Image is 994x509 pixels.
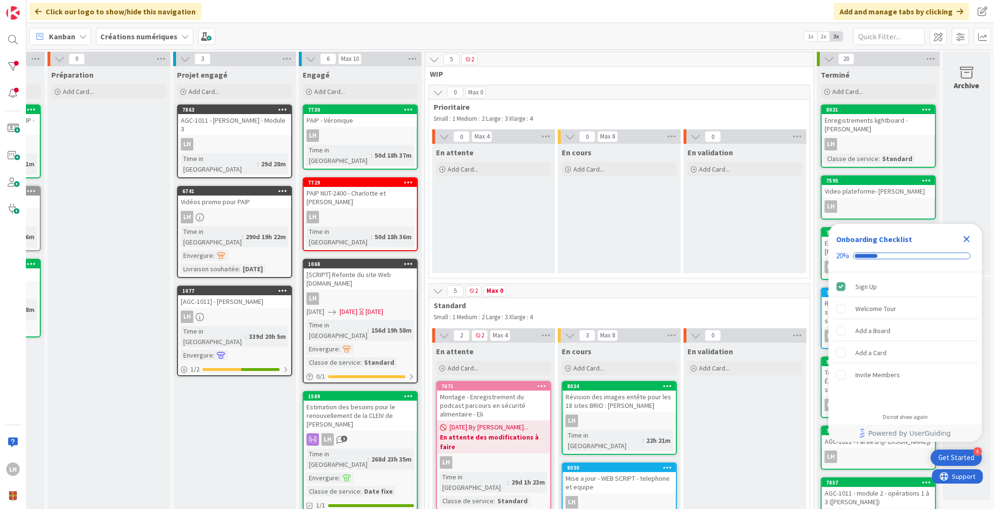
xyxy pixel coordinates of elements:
span: Standard [434,301,798,310]
span: : [371,231,372,242]
a: 8034Révision des images entête pour les 18 sites BRIO : [PERSON_NAME]LHTime in [GEOGRAPHIC_DATA]:... [562,381,677,455]
div: 6741Vidéos promo pour PAIP [178,187,291,208]
div: 7857AGC-1011 - module 2 - opérations 1 à 3 ([PERSON_NAME]) [822,478,935,508]
span: Add Card... [63,87,94,96]
div: 1068 [308,261,417,267]
span: Engagé [303,70,330,80]
div: LH [822,451,935,463]
div: Mise a jour - WEB SCRIPT - telephone et equipe [563,472,676,493]
div: 7729 [308,179,417,186]
div: Max 4 [474,134,489,139]
div: Max 10 [341,57,359,61]
div: 50d 18h 36m [372,231,414,242]
span: 5 [443,54,460,65]
div: 7864Redirection et changement adresse script.pedago vers adresse script.aide [822,289,935,327]
span: : [360,357,362,368]
div: Open Get Started checklist, remaining modules: 4 [931,450,982,466]
div: Time in [GEOGRAPHIC_DATA] [307,145,371,166]
div: Time in [GEOGRAPHIC_DATA] [181,153,257,174]
div: Envergure [307,344,339,354]
span: : [257,159,259,169]
div: AGC-1011 - module 2 - opérations 1 à 3 ([PERSON_NAME]) [822,487,935,508]
div: Date fixe [362,486,395,497]
a: 8031Enregistrements lightboard - [PERSON_NAME]LHClasse de service:Standard [821,104,936,168]
span: [DATE] [340,307,357,317]
div: Onboarding Checklist [836,233,912,245]
span: En validation [687,347,733,356]
div: Envergure [181,350,213,360]
div: LH [822,138,935,150]
div: Montage - Enregistrement du podcast parcours en sécurité alimentaire - Eli [437,391,550,420]
div: Redirection et changement adresse script.pedago vers adresse script.aide [822,297,935,327]
div: Close Checklist [959,231,974,247]
div: LH [304,292,417,305]
div: 7730PAIP - Véronique [304,105,417,127]
div: AGC-1011 - Partie B ([PERSON_NAME]) [822,435,935,448]
div: 7857 [826,479,935,486]
div: LH [825,138,837,150]
div: 7863 [182,106,291,113]
span: : [642,435,644,446]
div: LH [307,129,319,142]
div: LH [440,456,452,469]
div: 7595Video plateforme- [PERSON_NAME] [822,176,935,197]
div: Classe de service [825,153,878,164]
span: [DATE] [307,307,324,317]
span: 0 [69,53,85,65]
span: 3x [830,32,843,41]
a: 6741Vidéos promo pour PAIPLHTime in [GEOGRAPHIC_DATA]:290d 19h 22mEnvergure:Livraison souhaitée:[... [177,186,292,278]
span: 3 [579,330,595,341]
div: 29d 1h 23m [509,477,547,487]
a: 8032Tournage étudiant - [PERSON_NAME] Étudiant à la maîtrise sur mesure en sécurité alimentaireLH [821,357,936,418]
div: 8034Révision des images entête pour les 18 sites BRIO : [PERSON_NAME] [563,382,676,412]
div: 7856AGC-1011 - Partie B ([PERSON_NAME]) [822,427,935,448]
span: : [242,231,243,242]
span: : [213,350,214,360]
div: 7864 [822,289,935,297]
div: Welcome Tour is incomplete. [832,298,978,319]
span: Add Card... [448,165,478,174]
div: Révision des images entête pour les 18 sites BRIO : [PERSON_NAME] [563,391,676,412]
div: Video plateforme- [PERSON_NAME] [822,185,935,197]
div: 7671 [441,383,550,390]
div: 339d 20h 5m [247,331,288,342]
div: Standard [495,496,530,506]
div: 7595 [826,177,935,184]
div: Time in [GEOGRAPHIC_DATA] [307,226,371,247]
div: Time in [GEOGRAPHIC_DATA] [181,326,245,347]
div: Add a Card is incomplete. [832,342,978,363]
span: Prioritaire [434,102,798,112]
div: Classe de service [307,357,360,368]
p: Small : 1 Medium : 2 Large : 3 Xlarge : 4 [434,115,800,123]
div: Tournage étudiant - [PERSON_NAME] Étudiant à la maîtrise sur mesure en sécurité alimentaire [822,366,935,396]
span: Add Card... [189,87,219,96]
span: 2 [465,285,482,297]
div: 7730 [304,105,417,114]
div: 7853 [822,228,935,237]
div: 7853 [826,229,935,236]
div: Max 0 [486,289,503,293]
div: Checklist progress: 20% [836,252,974,260]
span: En cours [562,347,592,356]
div: 1068[SCRIPT] Refonte du site Web [DOMAIN_NAME] [304,260,417,289]
div: 1589Estimation des besoins pour le renouvellement de la CLEIV de [PERSON_NAME] [304,392,417,430]
div: 29d 28m [259,159,288,169]
div: LH [822,330,935,342]
div: 4 [973,447,982,456]
span: Terminé [821,70,850,80]
div: 8030Mise a jour - WEB SCRIPT - telephone et equipe [563,463,676,493]
span: 2x [817,32,830,41]
div: [DATE] [240,264,265,274]
div: [SCRIPT] Refonte du site Web [DOMAIN_NAME] [304,268,417,289]
div: 7857 [822,478,935,487]
span: Add Card... [573,165,604,174]
div: 20% [836,252,849,260]
div: [AGC-1011] - [PERSON_NAME] [178,295,291,308]
div: 7864 [826,289,935,296]
a: 7595Video plateforme- [PERSON_NAME]LH [821,175,936,220]
div: Time in [GEOGRAPHIC_DATA] [566,430,642,451]
span: : [245,331,247,342]
span: : [878,153,880,164]
div: Classe de service [440,496,494,506]
div: Add a Board is incomplete. [832,320,978,341]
